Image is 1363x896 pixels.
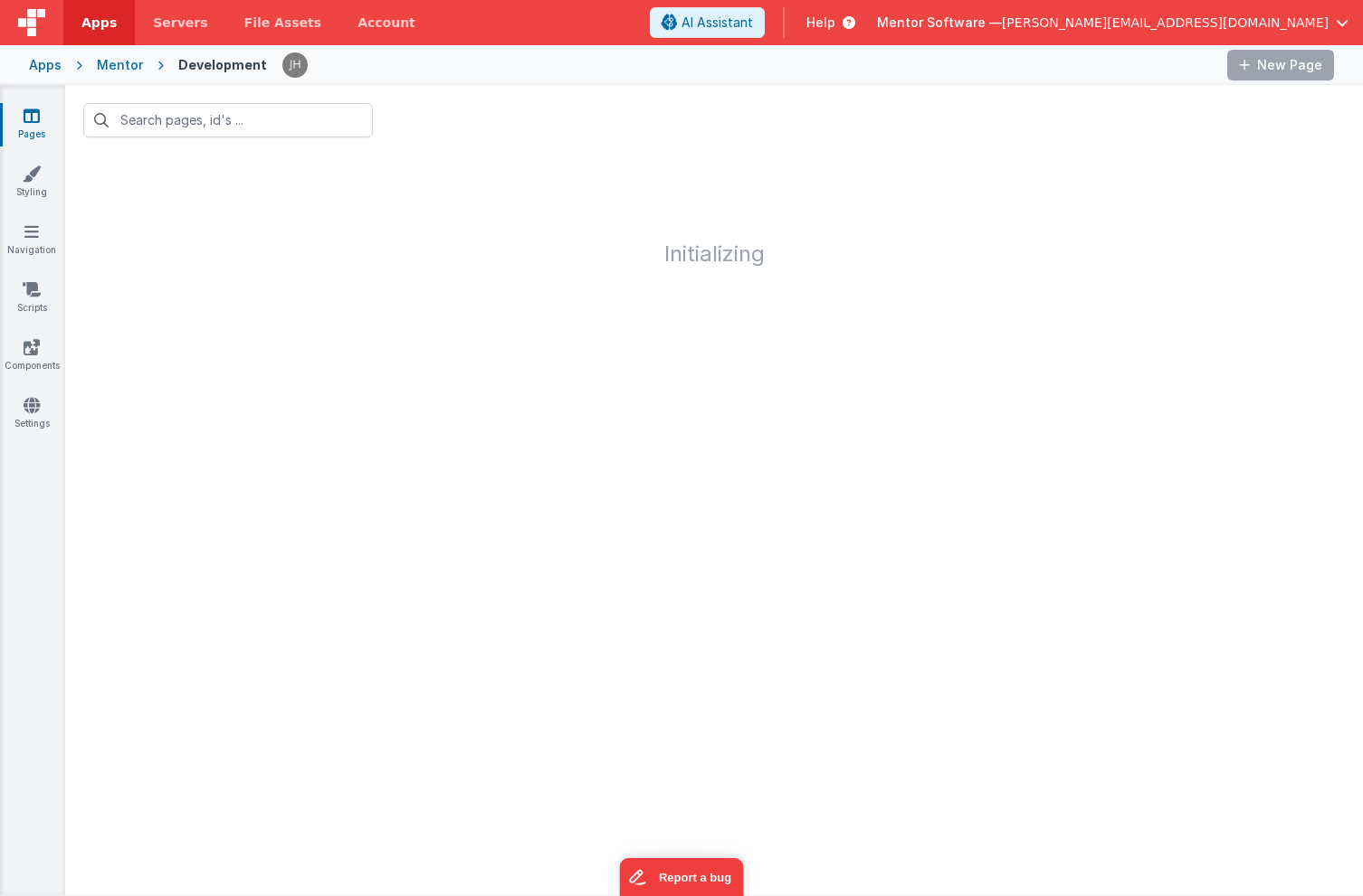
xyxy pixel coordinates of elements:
img: c2badad8aad3a9dfc60afe8632b41ba8 [282,52,308,78]
span: Mentor Software — [877,14,1002,32]
button: Mentor Software — [PERSON_NAME][EMAIL_ADDRESS][DOMAIN_NAME] [877,14,1349,32]
div: Mentor [97,56,143,74]
button: New Page [1227,50,1334,80]
span: Help [806,14,835,32]
iframe: Marker.io feedback button [620,858,744,896]
span: [PERSON_NAME][EMAIL_ADDRESS][DOMAIN_NAME] [1002,14,1329,32]
span: File Assets [244,14,322,32]
h1: Initializing [65,156,1363,266]
input: Search pages, id's ... [83,103,373,137]
span: Apps [81,14,117,32]
div: Development [178,56,267,74]
span: AI Assistant [681,14,753,32]
button: AI Assistant [650,7,765,38]
span: Servers [153,14,207,32]
div: Apps [29,56,62,74]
